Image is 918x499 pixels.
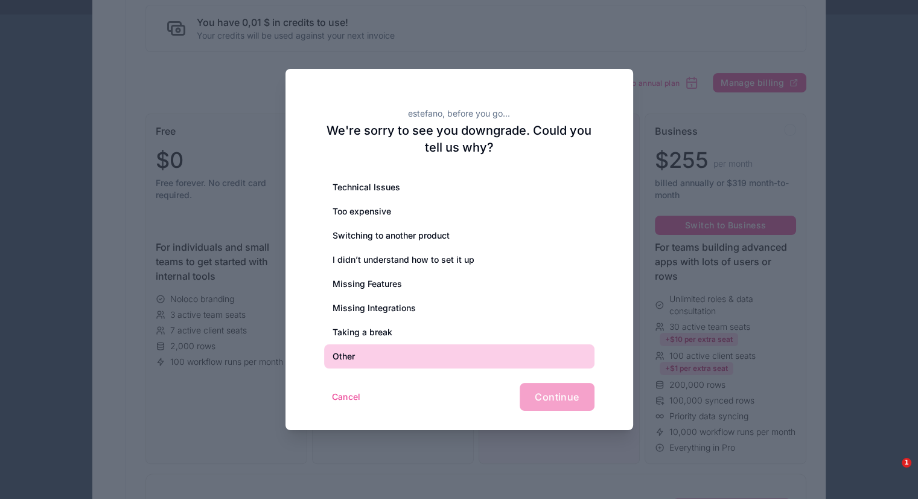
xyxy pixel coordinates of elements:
[324,248,594,272] div: I didn’t understand how to set it up
[324,296,594,320] div: Missing Integrations
[324,108,594,120] h2: estefano, before you go...
[324,122,594,156] h2: We're sorry to see you downgrade. Could you tell us why?
[324,344,594,369] div: Other
[902,458,911,468] span: 1
[324,175,594,199] div: Technical Issues
[324,320,594,344] div: Taking a break
[324,272,594,296] div: Missing Features
[324,199,594,224] div: Too expensive
[324,224,594,248] div: Switching to another product
[877,458,906,487] iframe: Intercom live chat
[324,387,369,407] button: Cancel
